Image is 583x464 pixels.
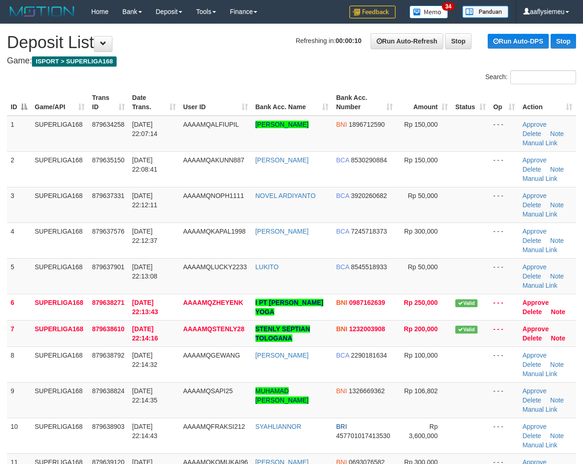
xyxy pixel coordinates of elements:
[490,320,519,346] td: - - -
[31,382,88,418] td: SUPERLIGA168
[351,263,387,271] span: Copy 8545518933 to clipboard
[336,156,349,164] span: BCA
[522,325,549,333] a: Approve
[7,33,576,52] h1: Deposit List
[7,418,31,453] td: 10
[408,192,438,199] span: Rp 50,000
[255,263,279,271] a: LUKITO
[409,423,438,439] span: Rp 3,600,000
[132,299,158,316] span: [DATE] 22:13:43
[32,56,117,67] span: ISPORT > SUPERLIGA168
[255,352,309,359] a: [PERSON_NAME]
[490,116,519,152] td: - - -
[129,89,180,116] th: Date Trans.: activate to sort column ascending
[522,352,546,359] a: Approve
[442,2,454,11] span: 34
[490,294,519,320] td: - - -
[7,382,31,418] td: 9
[522,228,546,235] a: Approve
[522,192,546,199] a: Approve
[7,89,31,116] th: ID: activate to sort column descending
[132,325,158,342] span: [DATE] 22:14:16
[462,6,509,18] img: panduan.png
[522,370,558,377] a: Manual Link
[132,228,158,244] span: [DATE] 22:12:37
[183,156,244,164] span: AAAAMQAKUNN887
[31,116,88,152] td: SUPERLIGA168
[522,210,558,218] a: Manual Link
[522,272,541,280] a: Delete
[404,156,438,164] span: Rp 150,000
[522,130,541,137] a: Delete
[336,192,349,199] span: BCA
[92,387,124,395] span: 879638824
[92,352,124,359] span: 879638792
[183,299,243,306] span: AAAAMQZHEYENK
[522,299,549,306] a: Approve
[351,352,387,359] span: Copy 2290181634 to clipboard
[31,89,88,116] th: Game/API: activate to sort column ascending
[336,299,347,306] span: BNI
[404,121,438,128] span: Rp 150,000
[522,396,541,404] a: Delete
[132,192,158,209] span: [DATE] 22:12:11
[490,346,519,382] td: - - -
[404,325,438,333] span: Rp 200,000
[255,121,309,128] a: [PERSON_NAME]
[88,89,129,116] th: Trans ID: activate to sort column ascending
[490,418,519,453] td: - - -
[519,89,576,116] th: Action: activate to sort column ascending
[183,423,245,430] span: AAAAMQFRAKSI212
[31,223,88,258] td: SUPERLIGA168
[522,237,541,244] a: Delete
[31,151,88,187] td: SUPERLIGA168
[551,308,565,316] a: Note
[336,352,349,359] span: BCA
[92,299,124,306] span: 879638271
[550,272,564,280] a: Note
[550,237,564,244] a: Note
[255,228,309,235] a: [PERSON_NAME]
[255,423,301,430] a: SYAHLIANNOR
[336,432,390,439] span: Copy 457701017413530 to clipboard
[7,56,576,66] h4: Game:
[31,346,88,382] td: SUPERLIGA168
[92,228,124,235] span: 879637576
[7,346,31,382] td: 8
[510,70,576,84] input: Search:
[132,352,158,368] span: [DATE] 22:14:32
[132,263,158,280] span: [DATE] 22:13:08
[92,121,124,128] span: 879634258
[551,34,576,49] a: Stop
[550,361,564,368] a: Note
[351,156,387,164] span: Copy 8530290884 to clipboard
[335,37,361,44] strong: 00:00:10
[7,320,31,346] td: 7
[490,382,519,418] td: - - -
[7,151,31,187] td: 2
[31,294,88,320] td: SUPERLIGA168
[92,263,124,271] span: 879637901
[550,201,564,209] a: Note
[31,320,88,346] td: SUPERLIGA168
[296,37,361,44] span: Refreshing in:
[522,406,558,413] a: Manual Link
[255,192,316,199] a: NOVEL ARDIYANTO
[452,89,490,116] th: Status: activate to sort column ascending
[349,6,396,19] img: Feedback.jpg
[132,423,158,439] span: [DATE] 22:14:43
[183,263,247,271] span: AAAAMQLUCKY2233
[255,299,323,316] a: I PT [PERSON_NAME] YOGA
[132,156,158,173] span: [DATE] 22:08:41
[252,89,333,116] th: Bank Acc. Name: activate to sort column ascending
[336,228,349,235] span: BCA
[404,299,438,306] span: Rp 250,000
[522,361,541,368] a: Delete
[183,228,246,235] span: AAAAMQKAPAL1998
[336,121,347,128] span: BNI
[183,325,245,333] span: AAAAMQSTENLY28
[490,223,519,258] td: - - -
[522,308,542,316] a: Delete
[336,387,347,395] span: BNI
[336,423,347,430] span: BRI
